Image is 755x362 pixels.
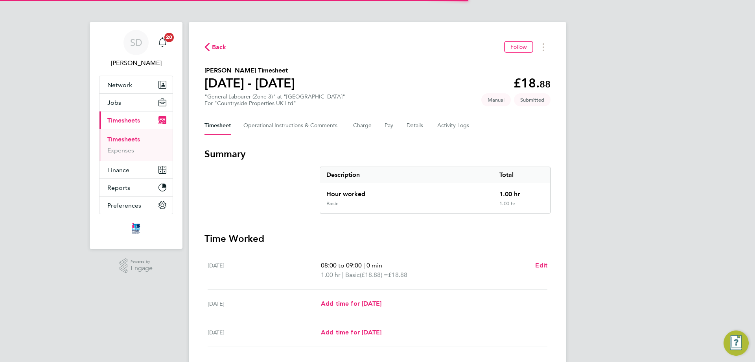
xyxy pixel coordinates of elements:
[514,93,551,106] span: This timesheet is Submitted.
[155,30,170,55] a: 20
[107,184,130,191] span: Reports
[320,167,551,213] div: Summary
[535,261,547,270] a: Edit
[320,183,493,200] div: Hour worked
[107,202,141,209] span: Preferences
[481,93,511,106] span: This timesheet was manually created.
[204,148,551,160] h3: Summary
[90,22,182,249] nav: Main navigation
[385,116,394,135] button: Pay
[99,94,173,111] button: Jobs
[320,167,493,183] div: Description
[131,258,153,265] span: Powered by
[204,232,551,245] h3: Time Worked
[535,262,547,269] span: Edit
[212,43,226,52] span: Back
[514,76,551,91] app-decimal: £18.
[99,129,173,161] div: Timesheets
[107,166,129,174] span: Finance
[204,75,295,91] h1: [DATE] - [DATE]
[107,117,140,124] span: Timesheets
[536,41,551,53] button: Timesheets Menu
[407,116,425,135] button: Details
[321,328,381,337] a: Add time for [DATE]
[99,30,173,68] a: SD[PERSON_NAME]
[99,222,173,235] a: Go to home page
[204,100,345,107] div: For "Countryside Properties UK Ltd"
[342,271,344,278] span: |
[388,271,407,278] span: £18.88
[321,300,381,307] span: Add time for [DATE]
[130,37,142,48] span: SD
[363,262,365,269] span: |
[99,161,173,178] button: Finance
[204,42,226,52] button: Back
[510,43,527,50] span: Follow
[321,329,381,336] span: Add time for [DATE]
[164,33,174,42] span: 20
[366,262,382,269] span: 0 min
[107,81,132,89] span: Network
[540,78,551,90] span: 88
[321,262,362,269] span: 08:00 to 09:00
[321,271,341,278] span: 1.00 hr
[493,183,550,200] div: 1.00 hr
[99,179,173,196] button: Reports
[493,167,550,183] div: Total
[107,147,134,154] a: Expenses
[204,116,231,135] button: Timesheet
[131,222,142,235] img: itsconstruction-logo-retina.png
[99,58,173,68] span: Stuart Douglas
[321,299,381,308] a: Add time for [DATE]
[243,116,341,135] button: Operational Instructions & Comments
[204,93,345,107] div: "General Labourer (Zone 3)" at "[GEOGRAPHIC_DATA]"
[724,330,749,356] button: Engage Resource Center
[208,328,321,337] div: [DATE]
[353,116,372,135] button: Charge
[99,76,173,93] button: Network
[99,197,173,214] button: Preferences
[204,66,295,75] h2: [PERSON_NAME] Timesheet
[120,258,153,273] a: Powered byEngage
[360,271,388,278] span: (£18.88) =
[131,265,153,272] span: Engage
[345,270,360,280] span: Basic
[107,99,121,106] span: Jobs
[208,299,321,308] div: [DATE]
[99,111,173,129] button: Timesheets
[504,41,533,53] button: Follow
[208,261,321,280] div: [DATE]
[107,136,140,143] a: Timesheets
[493,200,550,213] div: 1.00 hr
[437,116,470,135] button: Activity Logs
[326,200,338,207] div: Basic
